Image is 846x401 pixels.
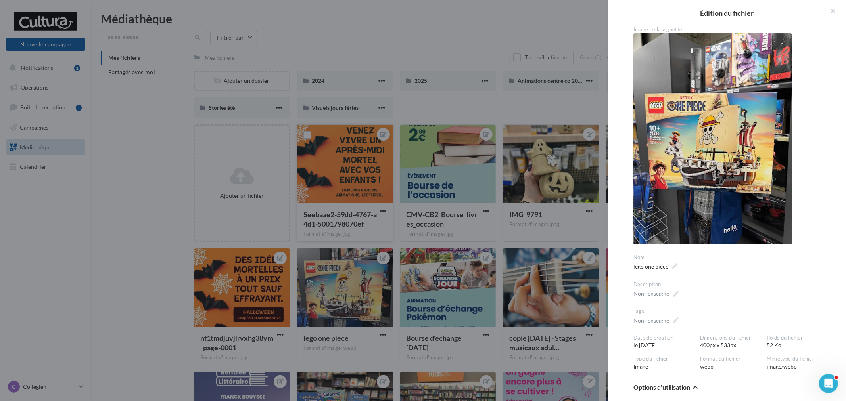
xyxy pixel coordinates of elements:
div: le [DATE] [633,334,700,349]
div: webp [700,355,767,370]
iframe: Intercom live chat [819,374,838,393]
h2: Édition du fichier [621,10,833,17]
div: Mimetype du fichier [767,355,827,363]
span: lego one piece [633,261,678,272]
div: Type du fichier [633,355,694,363]
button: Options d'utilisation [633,383,698,393]
div: Tags [633,308,827,315]
span: Options d'utilisation [633,384,690,390]
div: Date de création [633,334,694,342]
div: image/webp [767,355,833,370]
div: Poids du fichier [767,334,827,342]
div: Non renseigné [633,317,669,325]
img: lego one piece [633,33,792,244]
div: Description [633,281,827,288]
div: 400px x 533px [700,334,767,349]
div: Format du fichier [700,355,760,363]
div: Image de la vignette [633,26,827,33]
div: Dimensions du fichier [700,334,760,342]
span: Non renseigné [633,288,679,299]
div: 52 Ko [767,334,833,349]
div: Image [633,355,700,370]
